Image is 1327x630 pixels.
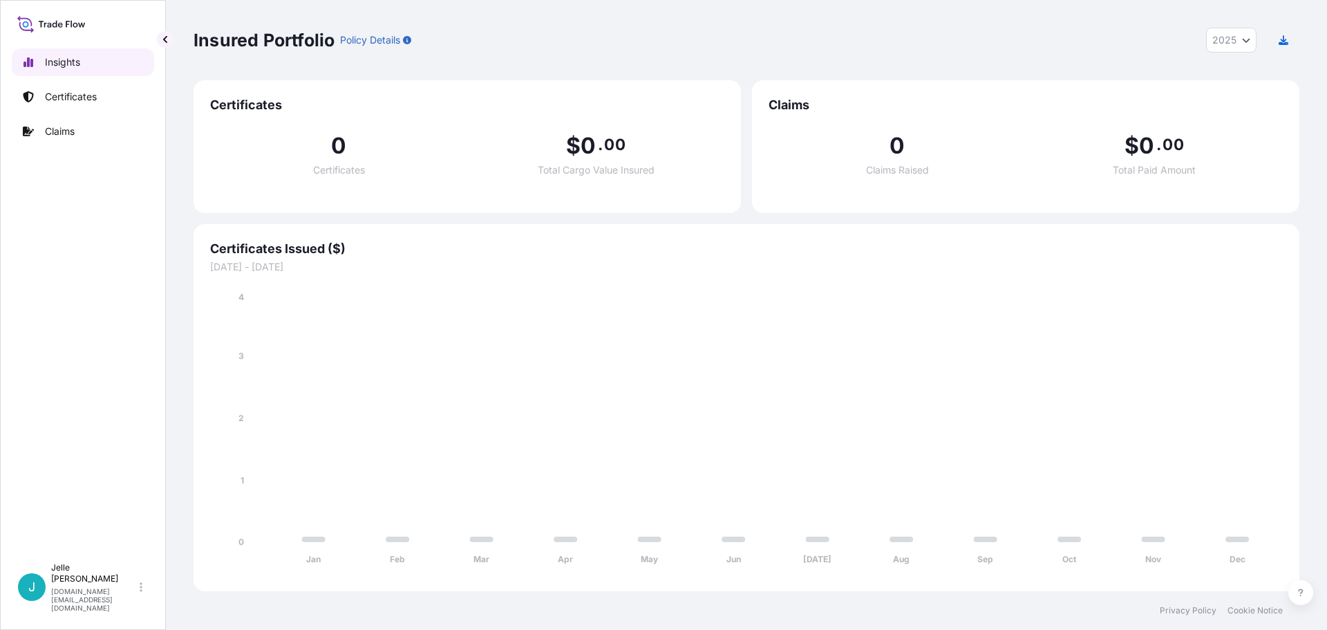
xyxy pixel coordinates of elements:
[1113,165,1196,175] span: Total Paid Amount
[1227,605,1283,616] a: Cookie Notice
[12,118,154,145] a: Claims
[210,97,724,113] span: Certificates
[1230,554,1245,564] tspan: Dec
[1156,139,1161,150] span: .
[1212,33,1236,47] span: 2025
[641,554,659,564] tspan: May
[210,260,1283,274] span: [DATE] - [DATE]
[538,165,655,175] span: Total Cargo Value Insured
[45,124,75,138] p: Claims
[1062,554,1077,564] tspan: Oct
[604,139,625,150] span: 00
[473,554,489,564] tspan: Mar
[598,139,603,150] span: .
[1139,135,1154,157] span: 0
[726,554,741,564] tspan: Jun
[1206,28,1257,53] button: Year Selector
[45,90,97,104] p: Certificates
[51,562,137,584] p: Jelle [PERSON_NAME]
[1160,605,1216,616] a: Privacy Policy
[769,97,1283,113] span: Claims
[238,351,244,361] tspan: 3
[1124,135,1139,157] span: $
[1145,554,1162,564] tspan: Nov
[390,554,405,564] tspan: Feb
[306,554,321,564] tspan: Jan
[803,554,831,564] tspan: [DATE]
[194,29,335,51] p: Insured Portfolio
[238,413,244,423] tspan: 2
[977,554,993,564] tspan: Sep
[558,554,573,564] tspan: Apr
[866,165,929,175] span: Claims Raised
[238,537,244,547] tspan: 0
[313,165,365,175] span: Certificates
[28,580,35,594] span: J
[566,135,581,157] span: $
[893,554,910,564] tspan: Aug
[331,135,346,157] span: 0
[45,55,80,69] p: Insights
[340,33,400,47] p: Policy Details
[238,292,244,302] tspan: 4
[1163,139,1183,150] span: 00
[51,587,137,612] p: [DOMAIN_NAME][EMAIL_ADDRESS][DOMAIN_NAME]
[581,135,596,157] span: 0
[890,135,905,157] span: 0
[210,241,1283,257] span: Certificates Issued ($)
[241,475,244,485] tspan: 1
[12,48,154,76] a: Insights
[12,83,154,111] a: Certificates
